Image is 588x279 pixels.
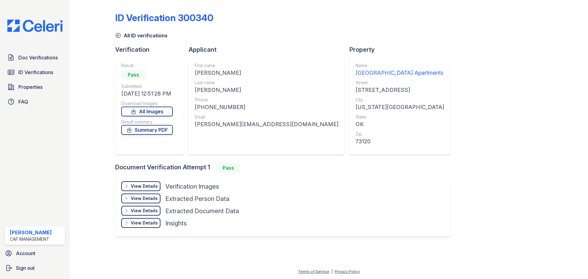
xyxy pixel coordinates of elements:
[18,69,53,76] span: ID Verifications
[331,269,333,274] div: |
[356,69,444,77] div: [GEOGRAPHIC_DATA] Apartments
[356,131,444,137] div: Zip
[5,66,65,78] a: ID Verifications
[216,163,241,173] div: Pass
[121,70,146,80] div: Pass
[165,219,187,228] div: Insights
[115,45,189,54] div: Verification
[131,195,158,202] div: View Details
[18,98,28,105] span: FAQ
[356,120,444,129] div: OK
[195,103,338,111] div: [PHONE_NUMBER]
[356,80,444,86] div: Street
[18,54,58,61] span: Doc Verifications
[195,120,338,129] div: [PERSON_NAME][EMAIL_ADDRESS][DOMAIN_NAME]
[121,107,173,116] a: All Images
[356,97,444,103] div: City
[121,125,173,135] a: Summary PDF
[165,182,219,191] div: Verification Images
[298,269,329,274] a: Terms of Service
[2,247,67,259] a: Account
[165,207,239,215] div: Extracted Document Data
[195,86,338,94] div: [PERSON_NAME]
[115,163,455,173] div: Document Verification Attempt 1
[356,103,444,111] div: [US_STATE][GEOGRAPHIC_DATA]
[131,220,158,226] div: View Details
[5,81,65,93] a: Properties
[10,229,52,236] div: [PERSON_NAME]
[18,83,43,91] span: Properties
[356,86,444,94] div: [STREET_ADDRESS]
[121,62,173,69] div: Result
[5,96,65,108] a: FAQ
[121,89,173,98] div: [DATE] 12:51:28 PM
[121,100,173,107] div: Download Images
[195,80,338,86] div: Last name
[115,32,168,39] a: All ID verifications
[115,12,213,23] div: ID Verification 300340
[349,45,455,54] div: Property
[2,262,67,274] a: Sign out
[165,194,229,203] div: Extracted Person Data
[356,137,444,146] div: 73120
[5,51,65,64] a: Doc Verifications
[195,62,338,69] div: First name
[195,114,338,120] div: Email
[195,69,338,77] div: [PERSON_NAME]
[121,83,173,89] div: Submitted
[195,97,338,103] div: Phone
[356,114,444,120] div: State
[2,20,67,32] img: CE_Logo_Blue-a8612792a0a2168367f1c8372b55b34899dd931a85d93a1a3d3e32e68fde9ad4.png
[562,254,582,273] iframe: chat widget
[121,119,173,125] div: Result summary
[131,183,158,189] div: View Details
[356,62,444,77] a: Name [GEOGRAPHIC_DATA] Apartments
[16,250,35,257] span: Account
[335,269,360,274] a: Privacy Policy
[16,264,35,272] span: Sign out
[131,208,158,214] div: View Details
[10,236,52,242] div: CAF Management
[356,62,444,69] div: Name
[189,45,349,54] div: Applicant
